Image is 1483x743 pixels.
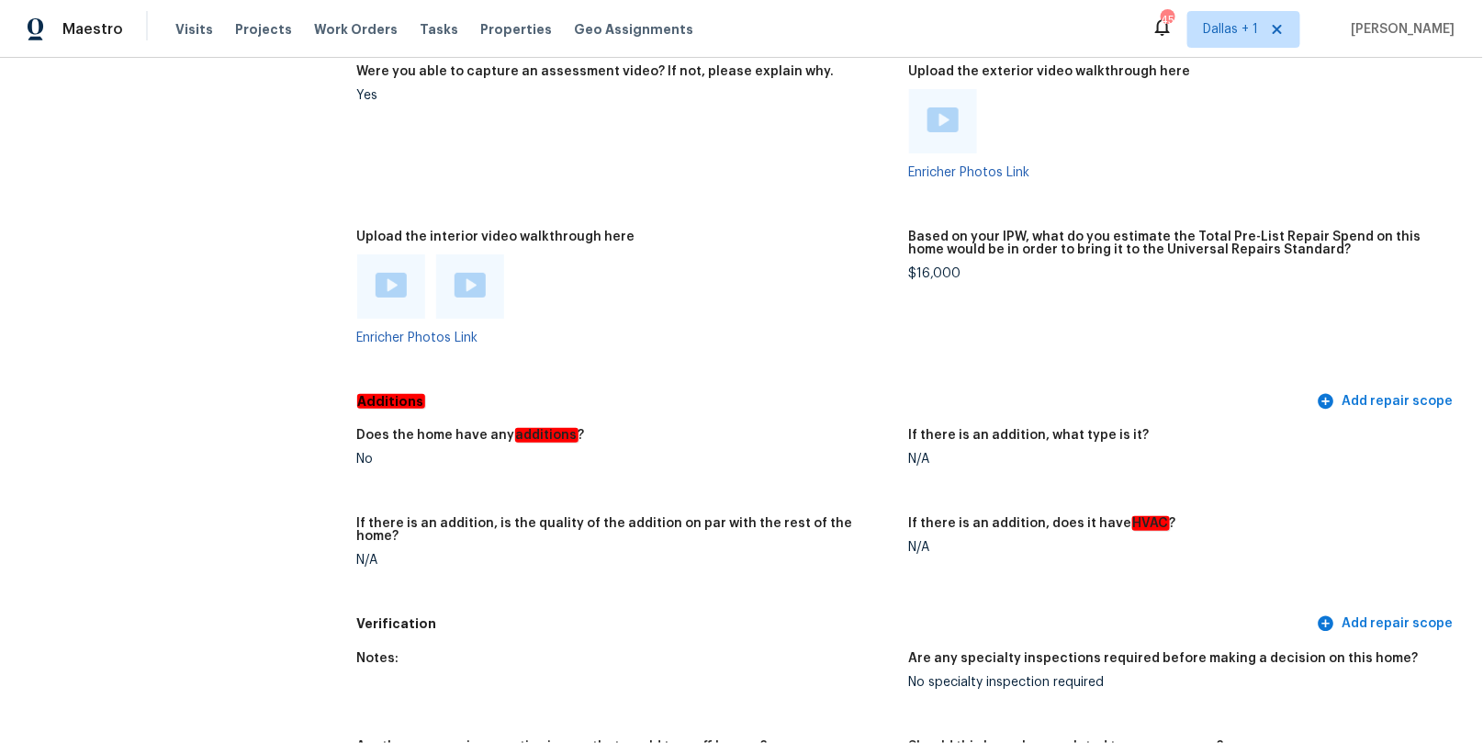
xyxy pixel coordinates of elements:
[357,231,635,243] h5: Upload the interior video walkthrough here
[357,517,894,543] h5: If there is an addition, is the quality of the addition on par with the rest of the home?
[1320,613,1454,636] span: Add repair scope
[314,20,398,39] span: Work Orders
[1203,20,1258,39] span: Dallas + 1
[480,20,552,39] span: Properties
[175,20,213,39] span: Visits
[909,676,1446,689] div: No specialty inspection required
[909,517,1176,530] h5: If there is an addition, does it have ?
[420,23,458,36] span: Tasks
[357,453,894,466] div: No
[909,65,1191,78] h5: Upload the exterior video walkthrough here
[909,453,1446,466] div: N/A
[357,429,585,442] h5: Does the home have any ?
[1320,390,1454,413] span: Add repair scope
[235,20,292,39] span: Projects
[357,614,1313,634] h5: Verification
[909,541,1446,554] div: N/A
[455,273,486,300] a: Play Video
[927,107,959,132] img: Play Video
[1132,516,1170,531] em: HVAC
[357,394,425,409] em: Additions
[376,273,407,300] a: Play Video
[927,107,959,135] a: Play Video
[574,20,693,39] span: Geo Assignments
[455,273,486,298] img: Play Video
[357,89,894,102] div: Yes
[357,554,894,567] div: N/A
[1161,11,1174,29] div: 45
[357,652,399,665] h5: Notes:
[1313,385,1461,419] button: Add repair scope
[357,332,478,344] a: Enricher Photos Link
[1344,20,1455,39] span: [PERSON_NAME]
[1313,607,1461,641] button: Add repair scope
[376,273,407,298] img: Play Video
[909,429,1150,442] h5: If there is an addition, what type is it?
[909,267,1446,280] div: $16,000
[515,428,579,443] em: additions
[909,231,1446,256] h5: Based on your IPW, what do you estimate the Total Pre-List Repair Spend on this home would be in ...
[62,20,123,39] span: Maestro
[909,166,1030,179] a: Enricher Photos Link
[909,652,1419,665] h5: Are any specialty inspections required before making a decision on this home?
[357,65,835,78] h5: Were you able to capture an assessment video? If not, please explain why.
